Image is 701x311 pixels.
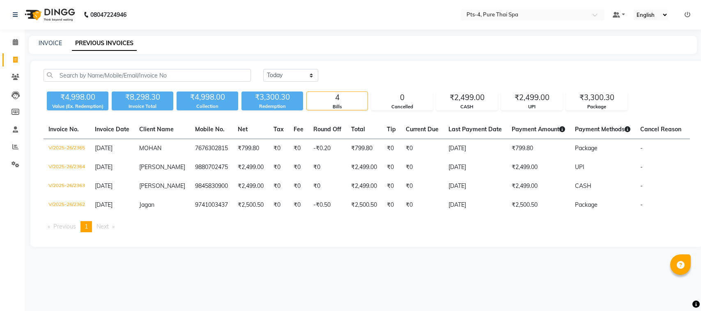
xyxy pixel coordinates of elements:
[307,103,368,110] div: Bills
[382,196,401,215] td: ₹0
[233,139,269,158] td: ₹799.80
[507,177,570,196] td: ₹2,499.00
[372,103,432,110] div: Cancelled
[53,223,76,230] span: Previous
[401,158,444,177] td: ₹0
[507,139,570,158] td: ₹799.80
[190,139,233,158] td: 7676302815
[437,103,497,110] div: CASH
[566,103,627,110] div: Package
[387,126,396,133] span: Tip
[238,126,248,133] span: Net
[575,201,598,208] span: Package
[139,126,174,133] span: Client Name
[401,177,444,196] td: ₹0
[97,223,109,230] span: Next
[95,144,113,152] span: [DATE]
[47,91,108,103] div: ₹4,998.00
[44,177,90,196] td: V/2025-26/2363
[44,69,251,82] input: Search by Name/Mobile/Email/Invoice No
[372,92,432,103] div: 0
[566,92,627,103] div: ₹3,300.30
[95,182,113,190] span: [DATE]
[139,163,185,171] span: [PERSON_NAME]
[177,91,238,103] div: ₹4,998.00
[269,177,289,196] td: ₹0
[177,103,238,110] div: Collection
[575,144,598,152] span: Package
[269,196,289,215] td: ₹0
[44,196,90,215] td: V/2025-26/2362
[39,39,62,47] a: INVOICE
[382,139,401,158] td: ₹0
[48,126,79,133] span: Invoice No.
[190,196,233,215] td: 9741003437
[346,177,382,196] td: ₹2,499.00
[308,177,346,196] td: ₹0
[444,139,507,158] td: [DATE]
[90,3,126,26] b: 08047224946
[47,103,108,110] div: Value (Ex. Redemption)
[95,201,113,208] span: [DATE]
[139,182,185,190] span: [PERSON_NAME]
[575,163,584,171] span: UPI
[21,3,77,26] img: logo
[44,158,90,177] td: V/2025-26/2364
[444,177,507,196] td: [DATE]
[575,182,591,190] span: CASH
[241,91,303,103] div: ₹3,300.30
[139,201,154,208] span: Jagan
[241,103,303,110] div: Redemption
[448,126,502,133] span: Last Payment Date
[507,196,570,215] td: ₹2,500.50
[190,177,233,196] td: 9845830900
[401,139,444,158] td: ₹0
[640,182,643,190] span: -
[351,126,365,133] span: Total
[85,223,88,230] span: 1
[507,158,570,177] td: ₹2,499.00
[44,139,90,158] td: V/2025-26/2365
[444,158,507,177] td: [DATE]
[346,196,382,215] td: ₹2,500.50
[667,278,693,303] iframe: chat widget
[95,163,113,171] span: [DATE]
[512,126,565,133] span: Payment Amount
[269,158,289,177] td: ₹0
[233,196,269,215] td: ₹2,500.50
[401,196,444,215] td: ₹0
[289,196,308,215] td: ₹0
[233,158,269,177] td: ₹2,499.00
[289,158,308,177] td: ₹0
[274,126,284,133] span: Tax
[190,158,233,177] td: 9880702475
[640,144,643,152] span: -
[72,36,137,51] a: PREVIOUS INVOICES
[233,177,269,196] td: ₹2,499.00
[294,126,303,133] span: Fee
[406,126,439,133] span: Current Due
[640,126,681,133] span: Cancel Reason
[195,126,225,133] span: Mobile No.
[501,92,562,103] div: ₹2,499.00
[289,177,308,196] td: ₹0
[44,221,690,232] nav: Pagination
[640,201,643,208] span: -
[346,139,382,158] td: ₹799.80
[313,126,341,133] span: Round Off
[575,126,630,133] span: Payment Methods
[308,196,346,215] td: -₹0.50
[139,144,161,152] span: MOHAN
[382,158,401,177] td: ₹0
[269,139,289,158] td: ₹0
[382,177,401,196] td: ₹0
[289,139,308,158] td: ₹0
[308,139,346,158] td: -₹0.20
[501,103,562,110] div: UPI
[640,163,643,171] span: -
[112,91,173,103] div: ₹8,298.30
[444,196,507,215] td: [DATE]
[112,103,173,110] div: Invoice Total
[308,158,346,177] td: ₹0
[346,158,382,177] td: ₹2,499.00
